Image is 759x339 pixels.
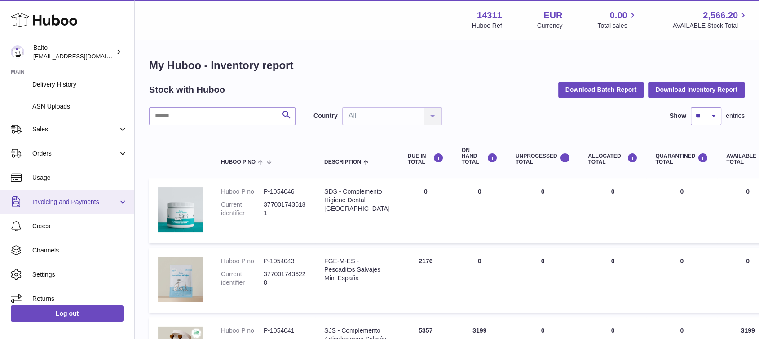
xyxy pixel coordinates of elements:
td: 0 [507,248,579,313]
label: Show [670,112,686,120]
dt: Huboo P no [221,257,264,265]
td: 0 [453,248,507,313]
span: entries [726,112,745,120]
td: 2176 [399,248,453,313]
span: Invoicing and Payments [32,198,118,206]
h1: My Huboo - Inventory report [149,58,745,73]
img: ops@balto.fr [11,45,24,59]
span: Sales [32,125,118,134]
div: QUARANTINED Total [655,153,708,165]
dt: Current identifier [221,270,264,287]
td: 0 [453,178,507,243]
span: 0.00 [610,9,627,22]
span: Channels [32,246,128,255]
dd: 3770017436228 [264,270,306,287]
span: Cases [32,222,128,230]
dt: Current identifier [221,200,264,217]
div: FGE-M-ES - Pescaditos Salvajes Mini España [324,257,390,282]
button: Download Inventory Report [648,82,745,98]
div: Currency [537,22,563,30]
dt: Huboo P no [221,326,264,335]
button: Download Batch Report [558,82,644,98]
img: product image [158,257,203,302]
dd: P-1054041 [264,326,306,335]
span: 0 [680,327,684,334]
h2: Stock with Huboo [149,84,225,96]
span: Description [324,159,361,165]
div: UNPROCESSED Total [516,153,570,165]
span: AVAILABLE Stock Total [672,22,748,30]
span: ASN Uploads [32,102,128,111]
img: product image [158,187,203,232]
dd: P-1054043 [264,257,306,265]
div: Balto [33,43,114,61]
span: 0 [680,188,684,195]
dt: Huboo P no [221,187,264,196]
span: 2,566.20 [703,9,738,22]
dd: P-1054046 [264,187,306,196]
div: ALLOCATED Total [588,153,637,165]
span: Usage [32,174,128,182]
span: 0 [680,257,684,265]
span: [EMAIL_ADDRESS][DOMAIN_NAME] [33,52,132,60]
span: Total sales [597,22,637,30]
span: Orders [32,149,118,158]
div: DUE IN TOTAL [408,153,444,165]
td: 0 [399,178,453,243]
span: Returns [32,295,128,303]
dd: 3770017436181 [264,200,306,217]
a: 2,566.20 AVAILABLE Stock Total [672,9,748,30]
label: Country [313,112,338,120]
a: 0.00 Total sales [597,9,637,30]
a: Log out [11,305,124,322]
span: Delivery History [32,80,128,89]
td: 0 [579,178,646,243]
td: 0 [507,178,579,243]
td: 0 [579,248,646,313]
div: SDS - Complemento Higiene Dental [GEOGRAPHIC_DATA] [324,187,390,213]
span: Huboo P no [221,159,256,165]
strong: EUR [543,9,562,22]
strong: 14311 [477,9,502,22]
div: ON HAND Total [462,148,498,165]
div: Huboo Ref [472,22,502,30]
span: Settings [32,270,128,279]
